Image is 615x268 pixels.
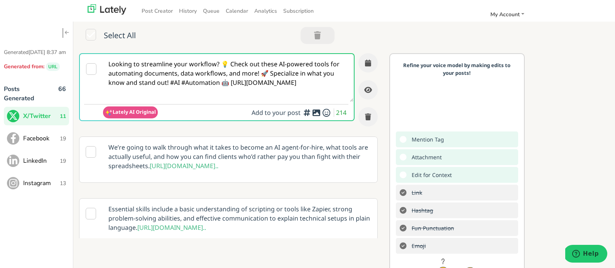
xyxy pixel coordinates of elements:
[408,152,444,163] span: Add a video or photo or swap out the default image from any link for increased visual appeal.
[408,187,424,198] s: Add a link to drive traffic to a website or landing page.
[29,49,66,56] span: [DATE] 8:37 am
[358,53,378,72] button: Schedule this Post
[105,109,113,116] img: pYdxOytzgAAAABJRU5ErkJggg==
[103,199,377,238] p: Essential skills include a basic understanding of scripting or tools like Zapier, strong problem-...
[176,5,200,17] a: History
[252,108,302,117] span: Add to your post
[408,240,428,251] s: Add emojis to clarify and drive home the tone of your message.
[103,137,377,176] p: We’re going to walk through what it takes to become an AI agent-for-hire, what tools are actually...
[113,108,156,115] span: Lately AI Original
[358,80,378,99] button: Preview this Post
[301,27,335,44] button: Trash 0 Post
[60,157,66,165] span: 19
[60,179,66,187] span: 13
[4,129,69,148] button: Facebook19
[565,245,607,264] iframe: Opens a widget where you can find more information
[104,30,136,42] span: Select All
[490,11,520,18] span: My Account
[4,63,44,70] span: Generated from:
[23,134,60,143] span: Facebook
[4,84,43,103] p: Posts Generated
[137,223,206,232] span: [URL][DOMAIN_NAME]..
[280,5,317,17] a: Subscription
[88,4,126,15] img: lately_logo_nav.700ca2e7.jpg
[60,135,66,143] span: 19
[4,174,69,192] button: Instagram13
[408,169,454,180] span: Double-check the A.I. to make sure nothing wonky got thru.
[60,112,66,120] span: 11
[139,5,176,17] a: Post Creator
[358,107,378,126] button: Trash this Post
[4,152,69,170] button: LinkedIn19
[336,108,348,117] span: 214
[23,111,60,121] span: X/Twitter
[200,5,223,17] a: Queue
[46,62,60,71] span: URL
[400,62,514,77] p: Refine your voice model by making edits to your posts!
[150,162,218,170] span: [URL][DOMAIN_NAME]..
[408,205,435,216] s: Add hashtags for context vs. index rankings for increased engagement.
[251,5,280,17] a: Analytics
[302,112,312,113] i: Add hashtags for context vs. index rankings for increased engagement
[4,48,69,56] p: Generated
[408,222,456,234] s: Add exclamation marks, ellipses, etc. to better communicate tone.
[487,8,527,21] a: My Account
[58,84,66,107] span: 66
[23,156,60,165] span: LinkedIn
[4,107,69,125] button: X/Twitter11
[23,179,60,188] span: Instagram
[408,134,446,145] span: Add mention tags to leverage the sharing power of others.
[223,5,251,17] a: Calendar
[226,7,248,15] span: Calendar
